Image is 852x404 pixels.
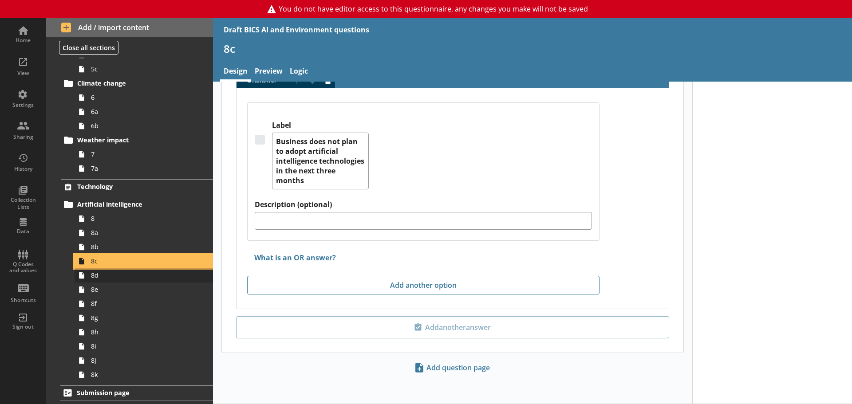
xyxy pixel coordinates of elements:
[75,240,213,254] a: 8b
[91,370,190,379] span: 8k
[61,76,213,90] a: Climate change
[412,361,493,375] span: Add question page
[61,133,213,147] a: Weather impact
[75,212,213,226] a: 8
[75,105,213,119] a: 6a
[75,325,213,339] a: 8h
[8,297,39,304] div: Shortcuts
[91,65,190,73] span: 5c
[77,79,186,87] span: Climate change
[75,161,213,176] a: 7a
[255,200,592,209] label: Description (optional)
[8,102,39,109] div: Settings
[46,179,213,382] li: TechnologyArtificial intelligence88a8b8c8d8e8f8g8h8i8j8k
[65,197,213,382] li: Artificial intelligence88a8b8c8d8e8f8g8h8i8j8k
[75,226,213,240] a: 8a
[61,179,213,194] a: Technology
[286,63,312,82] a: Logic
[46,18,213,37] button: Add / import content
[8,70,39,77] div: View
[91,342,190,350] span: 8i
[75,282,213,297] a: 8e
[8,261,39,274] div: Q Codes and values
[91,285,190,294] span: 8e
[91,122,190,130] span: 6b
[75,254,213,268] a: 8c
[8,196,39,210] div: Collection Lists
[75,311,213,325] a: 8g
[65,76,213,133] li: Climate change66a6b
[247,276,600,294] button: Add another option
[91,93,190,102] span: 6
[75,268,213,282] a: 8d
[77,136,186,144] span: Weather impact
[91,150,190,158] span: 7
[272,133,369,189] textarea: Business does not plan to adopt artificial intelligence technologies in the next three months
[8,323,39,330] div: Sign out
[8,228,39,235] div: Data
[224,42,841,55] h1: 8c
[412,360,494,375] button: Add question page
[91,328,190,336] span: 8h
[91,257,190,265] span: 8c
[77,182,186,191] span: Technology
[65,133,213,176] li: Weather impact77a
[91,164,190,173] span: 7a
[220,63,251,82] a: Design
[91,243,190,251] span: 8b
[236,73,669,310] div: MutuallyExclusive answer
[75,62,213,76] a: 5c
[75,90,213,105] a: 6
[77,200,186,208] span: Artificial intelligence
[61,197,213,212] a: Artificial intelligence
[251,63,286,82] a: Preview
[75,119,213,133] a: 6b
[272,121,369,130] label: Label
[91,314,190,322] span: 8g
[247,250,338,265] button: What is an OR answer?
[91,299,190,308] span: 8f
[75,339,213,353] a: 8i
[75,297,213,311] a: 8f
[61,23,198,32] span: Add / import content
[91,356,190,365] span: 8j
[91,107,190,116] span: 6a
[91,228,190,237] span: 8a
[59,41,118,55] button: Close all sections
[237,77,290,83] span: OR answer
[77,388,186,397] span: Submission page
[75,353,213,368] a: 8j
[75,147,213,161] a: 7
[91,214,190,223] span: 8
[75,368,213,382] a: 8k
[91,271,190,279] span: 8d
[8,133,39,141] div: Sharing
[60,385,213,400] a: Submission page
[224,25,369,35] div: Draft BICS AI and Environment questions
[8,165,39,173] div: History
[8,37,39,44] div: Home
